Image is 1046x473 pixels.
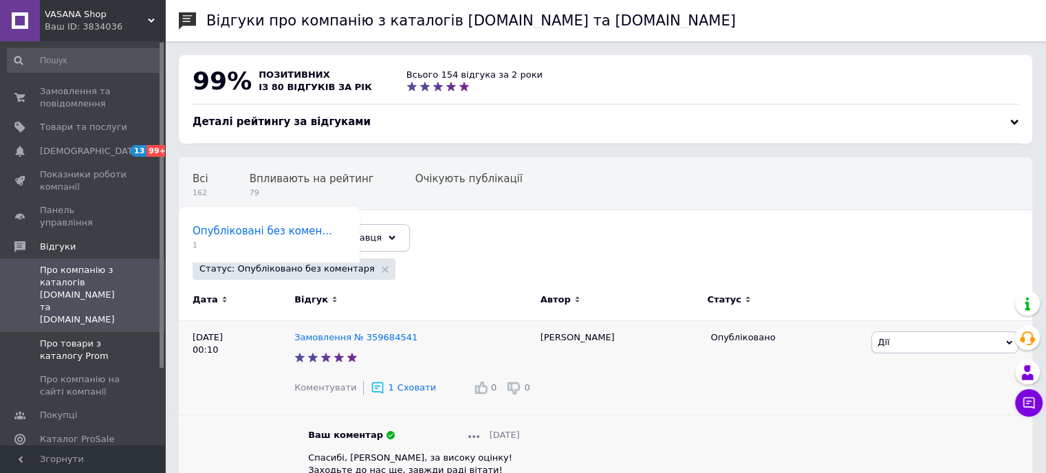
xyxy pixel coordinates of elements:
[40,204,127,229] span: Панель управління
[199,263,375,275] span: Статус: Опубліковано без коментаря
[388,382,393,393] span: 1
[193,67,252,95] span: 99%
[294,294,328,306] span: Відгук
[193,240,332,250] span: 1
[40,264,127,327] span: Про компанію з каталогів [DOMAIN_NAME] та [DOMAIN_NAME]
[40,85,127,110] span: Замовлення та повідомлення
[193,294,218,306] span: Дата
[294,382,356,394] div: Коментувати
[415,173,523,185] span: Очікують публікації
[40,373,127,398] span: Про компанію на сайті компанії
[193,188,208,198] span: 162
[206,12,736,29] h1: Відгуки про компанію з каталогів [DOMAIN_NAME] та [DOMAIN_NAME]
[406,69,543,81] div: Всього 154 відгука за 2 роки
[193,115,371,128] span: Деталі рейтингу за відгуками
[40,409,77,421] span: Покупці
[193,115,1018,129] div: Деталі рейтингу за відгуками
[40,121,127,133] span: Товари та послуги
[524,382,530,393] span: 0
[40,168,127,193] span: Показники роботи компанії
[250,188,374,198] span: 79
[541,294,571,306] span: Автор
[146,145,169,157] span: 99+
[294,332,417,342] a: Замовлення № 359684541
[131,145,146,157] span: 13
[878,337,889,347] span: Дії
[308,429,383,441] span: Ваш коментар
[259,69,330,80] span: позитивних
[294,382,356,393] span: Коментувати
[707,294,741,306] span: Статус
[491,382,497,393] span: 0
[193,173,208,185] span: Всі
[193,225,332,237] span: Опубліковані без комен...
[710,331,861,344] div: Опубліковано
[40,145,142,157] span: [DEMOGRAPHIC_DATA]
[179,210,360,263] div: Опубліковані без коментаря
[40,338,127,362] span: Про товари з каталогу Prom
[1015,389,1043,417] button: Чат з покупцем
[250,173,374,185] span: Впливають на рейтинг
[45,8,148,21] span: VASANA Shop
[7,48,162,73] input: Пошук
[490,429,520,441] span: [DATE]
[40,241,76,253] span: Відгуки
[371,381,436,395] div: 1Сховати
[45,21,165,33] div: Ваш ID: 3834036
[259,82,372,92] span: із 80 відгуків за рік
[40,433,114,445] span: Каталог ProSale
[397,382,436,393] span: Сховати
